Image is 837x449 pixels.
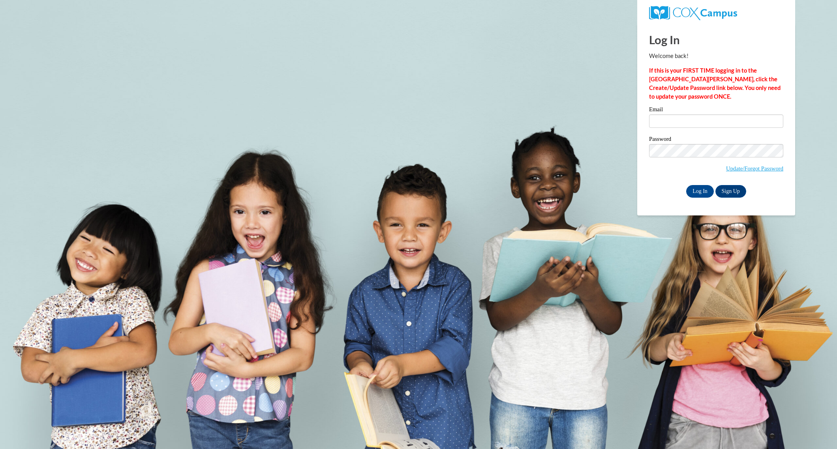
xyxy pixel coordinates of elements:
[649,107,783,114] label: Email
[649,9,737,16] a: COX Campus
[715,185,746,198] a: Sign Up
[649,52,783,60] p: Welcome back!
[686,185,714,198] input: Log In
[649,67,781,100] strong: If this is your FIRST TIME logging in to the [GEOGRAPHIC_DATA][PERSON_NAME], click the Create/Upd...
[649,32,783,48] h1: Log In
[649,136,783,144] label: Password
[726,165,783,172] a: Update/Forgot Password
[649,6,737,20] img: COX Campus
